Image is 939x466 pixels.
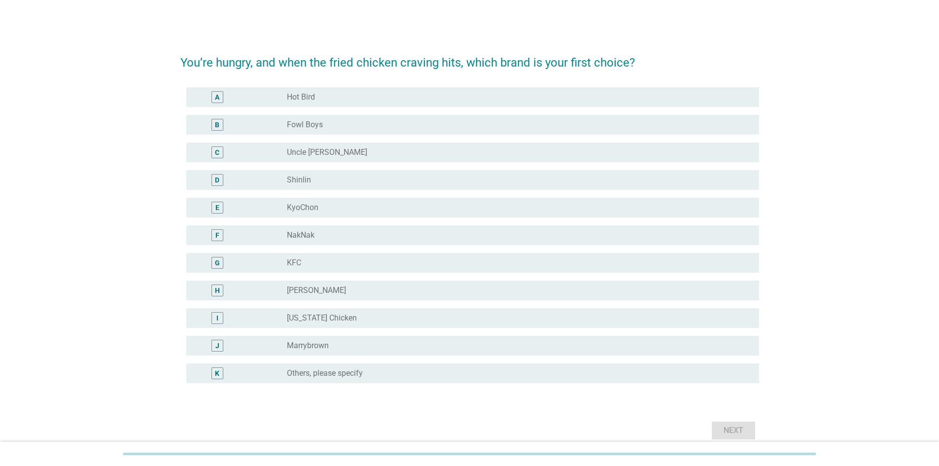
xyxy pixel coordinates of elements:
label: Uncle [PERSON_NAME] [287,147,367,157]
div: B [215,119,219,130]
div: H [215,285,220,295]
div: A [215,92,219,102]
h2: You’re hungry, and when the fried chicken craving hits, which brand is your first choice? [180,44,759,72]
label: NakNak [287,230,314,240]
div: K [215,368,219,378]
div: E [215,202,219,213]
label: Others, please specify [287,368,363,378]
div: I [216,313,218,323]
div: F [215,230,219,240]
div: J [215,340,219,351]
label: KyoChon [287,203,318,213]
label: Marrybrown [287,341,329,351]
div: D [215,175,219,185]
div: G [215,257,220,268]
label: KFC [287,258,301,268]
label: Shinlin [287,175,311,185]
label: Fowl Boys [287,120,323,130]
label: [US_STATE] Chicken [287,313,357,323]
label: [PERSON_NAME] [287,286,346,295]
div: C [215,147,219,157]
label: Hot Bird [287,92,315,102]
